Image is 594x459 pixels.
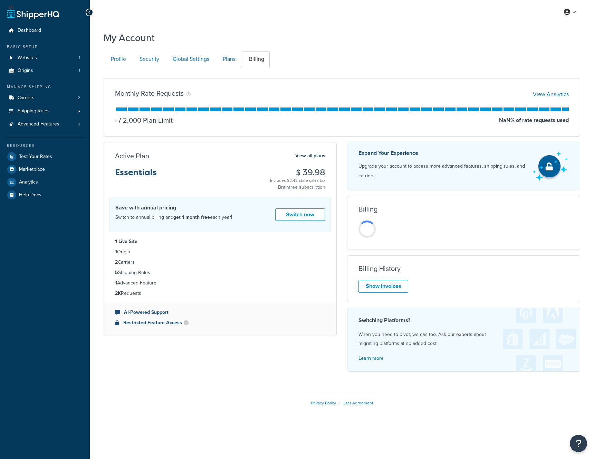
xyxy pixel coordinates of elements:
[275,208,325,221] a: Switch now
[78,121,80,127] span: 0
[104,31,155,45] h1: My Account
[343,400,373,406] a: User Agreement
[358,316,569,325] h4: Switching Platforms?
[270,168,325,177] h3: $ 39.98
[5,51,85,64] a: Websites 1
[5,64,85,77] a: Origins 1
[78,95,80,101] span: 2
[115,290,325,297] li: Requests
[18,55,37,61] span: Websites
[115,204,232,212] h4: Save with annual pricing
[270,177,325,184] div: Includes $2.48 state sales tax
[5,84,85,90] div: Manage Shipping
[115,152,149,160] h3: Active Plan
[115,248,117,255] strong: 1
[115,213,232,222] p: Switch to annual billing and each year!
[115,168,157,182] h3: Essentials
[165,51,215,67] a: Global Settings
[117,115,173,125] p: 2,000 Plan Limit
[295,151,325,160] a: View all plans
[104,51,132,67] a: Profile
[115,238,137,245] strong: 1 Live Site
[5,163,85,176] a: Marketplace
[5,44,85,50] div: Basic Setup
[499,115,569,125] p: NaN % of rate requests used
[115,248,325,256] li: Origin
[5,92,85,104] a: Carriers 2
[132,51,165,67] a: Security
[18,28,41,34] span: Dashboard
[358,148,526,158] p: Expand Your Experience
[19,192,41,198] span: Help Docs
[358,330,569,348] p: When you need to pivot, we can too. Ask our experts about migrating platforms at no added cost.
[5,24,85,37] a: Dashboard
[79,55,80,61] span: 1
[5,176,85,188] a: Analytics
[115,115,117,125] p: -
[311,400,336,406] a: Privacy Policy
[5,143,85,149] div: Resources
[5,92,85,104] li: Carriers
[115,279,117,287] strong: 1
[18,95,35,101] span: Carriers
[18,108,50,114] span: Shipping Rules
[115,290,121,297] strong: 2K
[19,154,52,160] span: Test Your Rates
[7,5,59,19] a: ShipperHQ Home
[5,150,85,163] a: Test Your Rates
[115,269,118,276] strong: 5
[115,259,118,266] strong: 2
[5,189,85,201] a: Help Docs
[358,161,526,181] p: Upgrade your account to access more advanced features, shipping rules, and carriers.
[119,115,121,125] span: /
[115,269,325,277] li: Shipping Rules
[5,118,85,131] a: Advanced Features 0
[115,319,325,327] li: Restricted Feature Access
[358,280,408,293] a: Show Invoices
[115,279,325,287] li: Advanced Feature
[19,179,38,185] span: Analytics
[115,259,325,266] li: Carriers
[358,355,384,362] a: Learn more
[19,167,45,172] span: Marketplace
[5,105,85,118] a: Shipping Rules
[115,90,184,97] h3: Monthly Rate Requests
[115,309,325,316] li: AI-Powered Support
[358,205,377,213] h3: Billing
[18,68,33,74] span: Origins
[5,118,85,131] li: Advanced Features
[5,64,85,77] li: Origins
[339,400,340,406] span: |
[270,184,325,191] p: Braintree subscription
[215,51,241,67] a: Plans
[358,265,401,272] h3: Billing History
[79,68,80,74] span: 1
[5,51,85,64] li: Websites
[533,90,569,98] a: View Analytics
[173,214,210,221] strong: get 1 month free
[570,435,587,452] button: Open Resource Center
[242,51,270,67] a: Billing
[18,121,59,127] span: Advanced Features
[347,142,580,190] a: Expand Your Experience Upgrade your account to access more advanced features, shipping rules, and...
